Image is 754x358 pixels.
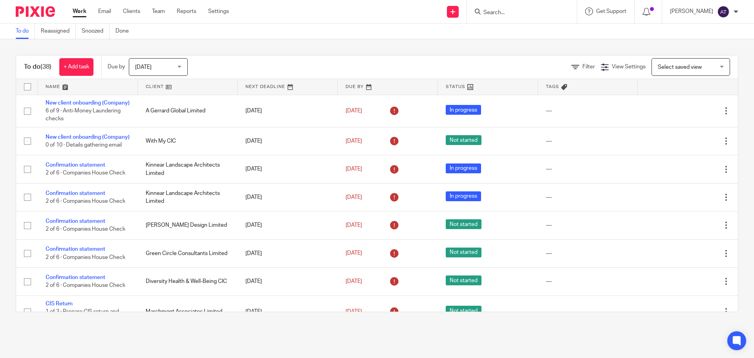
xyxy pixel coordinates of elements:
td: Diversity Health & Well-Being CIC [138,268,238,296]
a: Confirmation statement [46,246,105,252]
span: In progress [446,163,481,173]
span: [DATE] [346,195,362,200]
span: 1 of 3 · Prepare CIS return and sent to client for approval [46,309,119,323]
span: [DATE] [346,251,362,256]
td: [DATE] [238,268,338,296]
td: A Gerrard Global Limited [138,95,238,127]
td: [DATE] [238,127,338,155]
a: Snoozed [82,24,110,39]
input: Search [483,9,553,17]
a: Done [115,24,135,39]
a: + Add task [59,58,93,76]
span: Not started [446,248,481,257]
span: In progress [446,105,481,115]
span: Not started [446,275,481,285]
span: Not started [446,306,481,316]
div: --- [546,165,630,173]
a: Clients [123,7,140,15]
div: --- [546,277,630,285]
td: With My CIC [138,127,238,155]
a: Work [73,7,86,15]
a: New client onboarding (Company) [46,134,130,140]
td: Kinnear Landscape Architects Limited [138,155,238,183]
span: [DATE] [346,222,362,228]
a: Settings [208,7,229,15]
span: [DATE] [346,309,362,314]
a: Confirmation statement [46,275,105,280]
a: Confirmation statement [46,191,105,196]
td: [DATE] [238,211,338,239]
span: Not started [446,135,481,145]
span: (38) [40,64,51,70]
span: View Settings [612,64,646,70]
td: [DATE] [238,183,338,211]
a: CIS Return [46,301,73,307]
td: [DATE] [238,95,338,127]
td: [DATE] [238,155,338,183]
span: [DATE] [346,108,362,114]
p: Due by [108,63,125,71]
td: [DATE] [238,239,338,267]
span: [DATE] [135,64,152,70]
span: Select saved view [658,64,702,70]
span: Get Support [596,9,626,14]
a: Confirmation statement [46,162,105,168]
a: New client onboarding (Company) [46,100,130,106]
span: 0 of 10 · Details gathering email [46,142,122,148]
span: 2 of 6 · Companies House Check [46,255,125,260]
a: Email [98,7,111,15]
a: Reassigned [41,24,76,39]
div: --- [546,250,630,257]
img: svg%3E [717,6,730,18]
td: [DATE] [238,296,338,328]
td: Green Circle Consultants Limited [138,239,238,267]
a: Reports [177,7,196,15]
td: [PERSON_NAME] Design Limited [138,211,238,239]
span: Tags [546,84,559,89]
div: --- [546,221,630,229]
span: 2 of 6 · Companies House Check [46,283,125,288]
span: [DATE] [346,279,362,284]
span: [DATE] [346,138,362,144]
h1: To do [24,63,51,71]
span: [DATE] [346,166,362,172]
a: To do [16,24,35,39]
span: In progress [446,191,481,201]
td: Marchmont Associates Limited [138,296,238,328]
div: --- [546,308,630,316]
span: 6 of 9 · Anti-Money Laundering checks [46,108,121,122]
div: --- [546,137,630,145]
span: Filter [582,64,595,70]
td: Kinnear Landscape Architects Limited [138,183,238,211]
span: 2 of 6 · Companies House Check [46,198,125,204]
a: Team [152,7,165,15]
span: Not started [446,219,481,229]
img: Pixie [16,6,55,17]
span: 2 of 6 · Companies House Check [46,227,125,232]
div: --- [546,107,630,115]
p: [PERSON_NAME] [670,7,713,15]
span: 2 of 6 · Companies House Check [46,171,125,176]
div: --- [546,193,630,201]
a: Confirmation statement [46,218,105,224]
